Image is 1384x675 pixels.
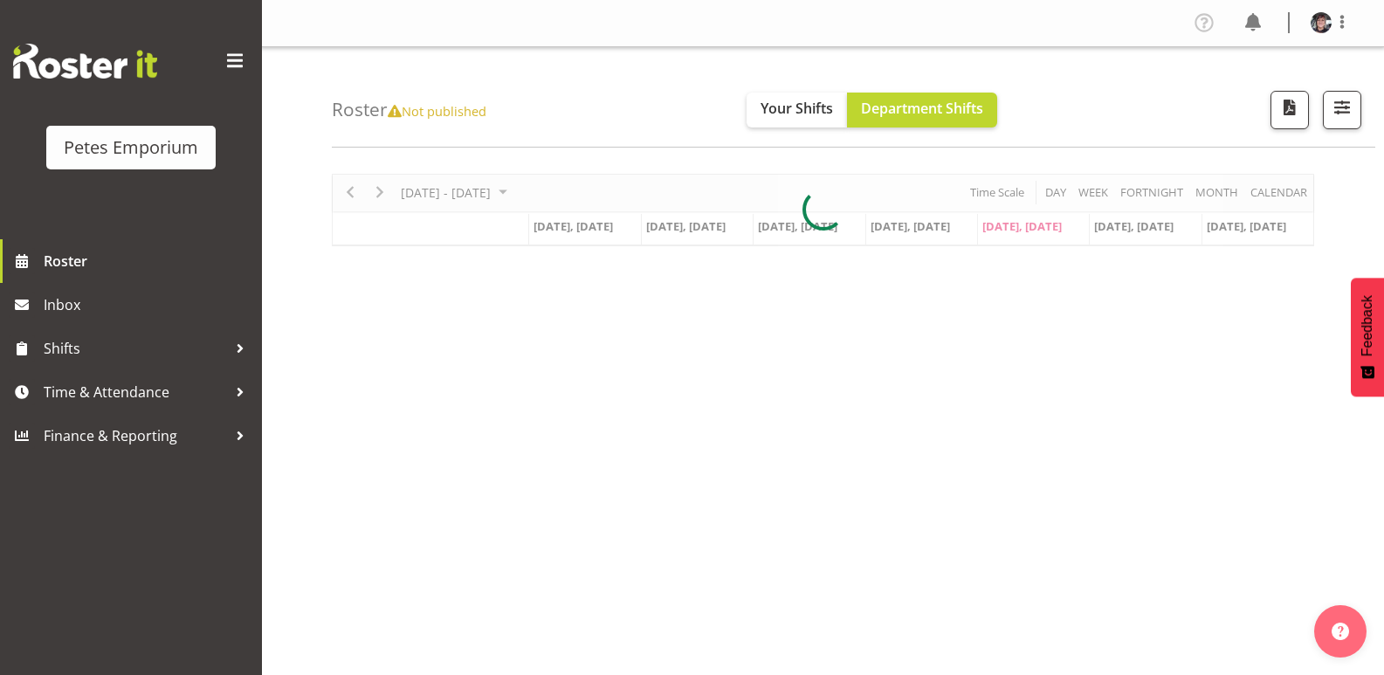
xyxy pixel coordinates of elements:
[1332,623,1349,640] img: help-xxl-2.png
[761,99,833,118] span: Your Shifts
[1270,91,1309,129] button: Download a PDF of the roster according to the set date range.
[1360,295,1375,356] span: Feedback
[44,292,253,318] span: Inbox
[44,335,227,362] span: Shifts
[847,93,997,127] button: Department Shifts
[861,99,983,118] span: Department Shifts
[64,134,198,161] div: Petes Emporium
[44,379,227,405] span: Time & Attendance
[13,44,157,79] img: Rosterit website logo
[388,102,486,120] span: Not published
[1323,91,1361,129] button: Filter Shifts
[44,248,253,274] span: Roster
[1311,12,1332,33] img: michelle-whaleb4506e5af45ffd00a26cc2b6420a9100.png
[44,423,227,449] span: Finance & Reporting
[1351,278,1384,396] button: Feedback - Show survey
[332,100,486,120] h4: Roster
[747,93,847,127] button: Your Shifts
